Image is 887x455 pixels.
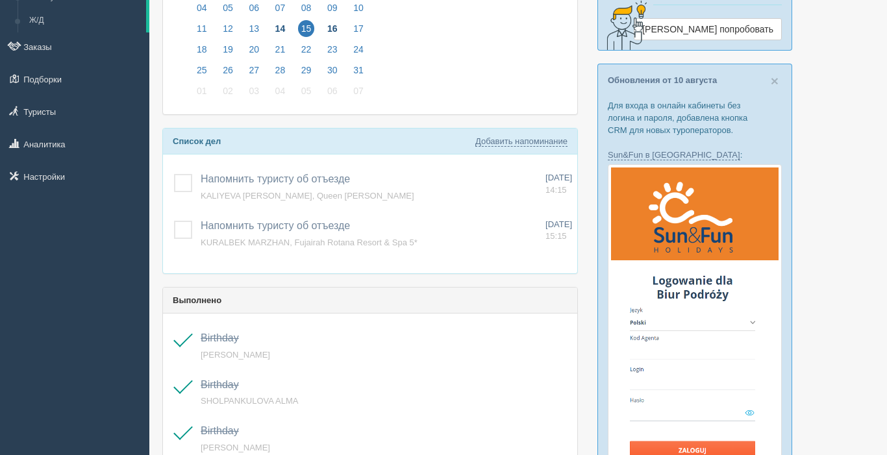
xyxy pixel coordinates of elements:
[320,63,345,84] a: 30
[346,1,368,21] a: 10
[268,21,293,42] a: 14
[242,84,266,105] a: 03
[242,63,266,84] a: 27
[608,150,740,160] a: Sun&Fun в [GEOGRAPHIC_DATA]
[242,21,266,42] a: 13
[350,62,367,79] span: 31
[268,1,293,21] a: 07
[475,136,568,147] a: Добавить напоминание
[350,20,367,37] span: 17
[350,41,367,58] span: 24
[216,42,240,63] a: 19
[272,20,289,37] span: 14
[245,62,262,79] span: 27
[219,41,236,58] span: 19
[201,332,239,343] a: Birthday
[324,62,341,79] span: 30
[608,149,782,161] p: :
[201,396,299,406] a: SHOLPANKULOVA ALMA
[242,42,266,63] a: 20
[201,173,350,184] a: Напомнить туристу об отъезде
[298,41,315,58] span: 22
[324,41,341,58] span: 23
[194,20,210,37] span: 11
[268,63,293,84] a: 28
[320,84,345,105] a: 06
[245,41,262,58] span: 20
[272,82,289,99] span: 04
[346,42,368,63] a: 24
[201,350,270,360] a: [PERSON_NAME]
[346,63,368,84] a: 31
[350,82,367,99] span: 07
[771,73,779,88] span: ×
[194,62,210,79] span: 25
[272,62,289,79] span: 28
[545,219,572,243] a: [DATE] 15:15
[320,21,345,42] a: 16
[201,238,418,247] a: KURALBEK MARZHAN, Fujairah Rotana Resort & Spa 5*
[219,82,236,99] span: 02
[245,20,262,37] span: 13
[608,99,782,136] p: Для входа в онлайн кабинеты без логина и пароля, добавлена кнопка CRM для новых туроператоров.
[320,1,345,21] a: 09
[294,63,319,84] a: 29
[216,63,240,84] a: 26
[771,74,779,88] button: Close
[173,295,221,305] b: Выполнено
[545,173,572,182] span: [DATE]
[216,21,240,42] a: 12
[272,41,289,58] span: 21
[201,191,414,201] a: KALIYEVA [PERSON_NAME], Queen [PERSON_NAME]
[545,172,572,196] a: [DATE] 14:15
[173,136,221,146] b: Список дел
[194,41,210,58] span: 18
[194,82,210,99] span: 01
[268,42,293,63] a: 21
[294,1,319,21] a: 08
[23,9,146,32] a: Ж/Д
[190,21,214,42] a: 11
[268,84,293,105] a: 04
[545,219,572,229] span: [DATE]
[545,231,567,241] span: 15:15
[298,20,315,37] span: 15
[634,18,782,40] a: [PERSON_NAME] попробовать
[201,443,270,452] a: [PERSON_NAME]
[324,20,341,37] span: 16
[216,1,240,21] a: 05
[219,62,236,79] span: 26
[608,75,717,85] a: Обновления от 10 августа
[219,20,236,37] span: 12
[242,1,266,21] a: 06
[346,21,368,42] a: 17
[201,379,239,390] a: Birthday
[294,84,319,105] a: 05
[324,82,341,99] span: 06
[190,84,214,105] a: 01
[298,82,315,99] span: 05
[320,42,345,63] a: 23
[190,1,214,21] a: 04
[216,84,240,105] a: 02
[190,42,214,63] a: 18
[294,42,319,63] a: 22
[201,220,350,231] a: Напомнить туристу об отъезде
[201,425,239,436] a: Birthday
[245,82,262,99] span: 03
[346,84,368,105] a: 07
[190,63,214,84] a: 25
[298,62,315,79] span: 29
[294,21,319,42] a: 15
[545,185,567,195] span: 14:15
